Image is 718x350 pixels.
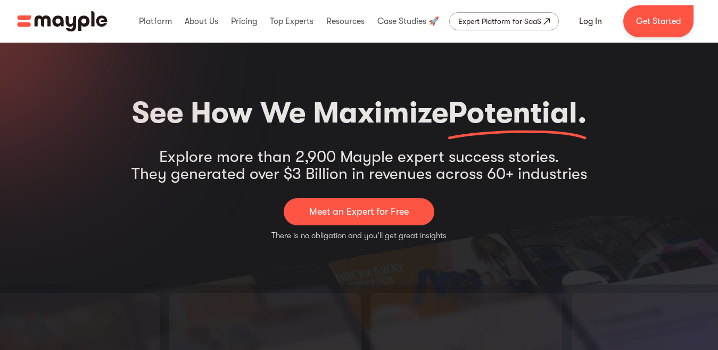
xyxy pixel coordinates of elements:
[131,148,587,182] div: Explore more than 2,900 Mayple expert success stories. They generated over $3 Billion in revenues...
[271,230,447,242] p: There is no obligation and you'll get great insights
[17,11,108,31] img: Mayple logo
[17,11,108,31] a: home
[136,4,175,38] div: Platform
[566,9,615,34] a: Log In
[448,96,587,130] span: Potential.
[324,4,367,38] div: Resources
[284,198,434,225] a: Meet an Expert for Free
[228,4,260,38] div: Pricing
[623,5,694,37] a: Get Started
[132,91,587,135] h2: See How We Maximize
[182,4,221,38] div: About Us
[449,12,559,30] a: Expert Platform for SaaS
[458,15,541,28] div: Expert Platform for SaaS
[267,4,316,38] div: Top Experts
[309,205,409,219] p: Meet an Expert for Free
